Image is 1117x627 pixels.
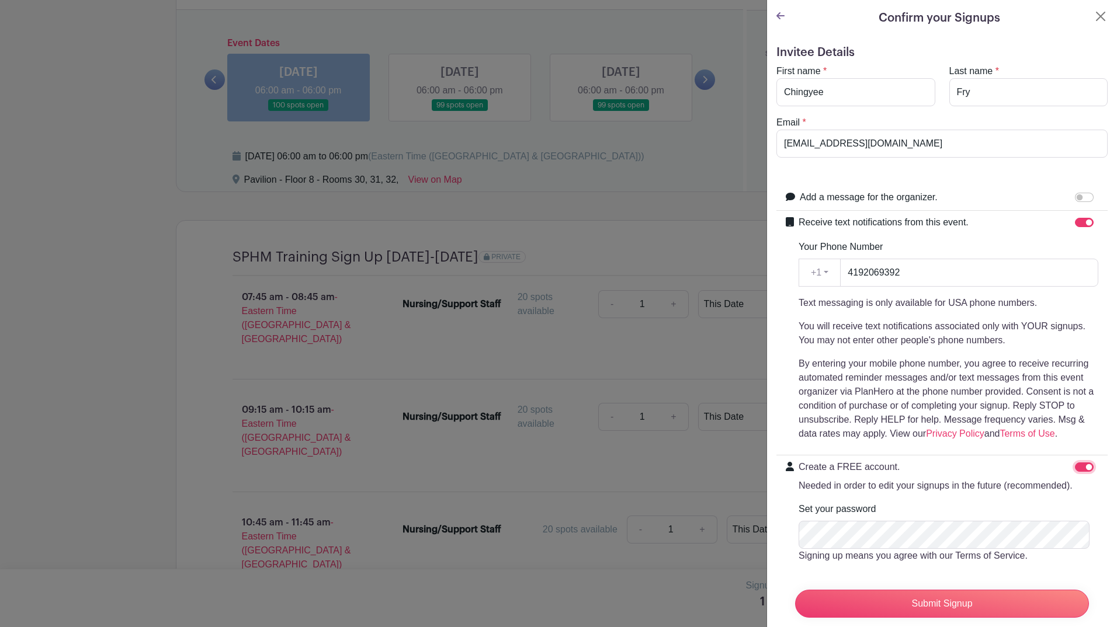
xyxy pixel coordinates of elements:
[799,502,876,516] label: Set your password
[795,590,1089,618] input: Submit Signup
[949,64,993,78] label: Last name
[800,190,938,204] label: Add a message for the organizer.
[776,46,1108,60] h5: Invitee Details
[799,215,969,229] label: Receive text notifications from this event.
[799,460,1073,474] p: Create a FREE account.
[799,259,841,287] button: +1
[799,240,883,254] label: Your Phone Number
[776,64,821,78] label: First name
[1094,9,1108,23] button: Close
[879,9,1000,27] h5: Confirm your Signups
[776,116,800,130] label: Email
[799,479,1073,493] p: Needed in order to edit your signups in the future (recommended).
[799,549,1098,563] p: Signing up means you agree with our Terms of Service.
[799,319,1098,347] p: You will receive text notifications associated only with YOUR signups. You may not enter other pe...
[799,296,1098,310] p: Text messaging is only available for USA phone numbers.
[799,357,1098,441] p: By entering your mobile phone number, you agree to receive recurring automated reminder messages ...
[926,429,984,438] a: Privacy Policy
[1000,429,1054,438] a: Terms of Use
